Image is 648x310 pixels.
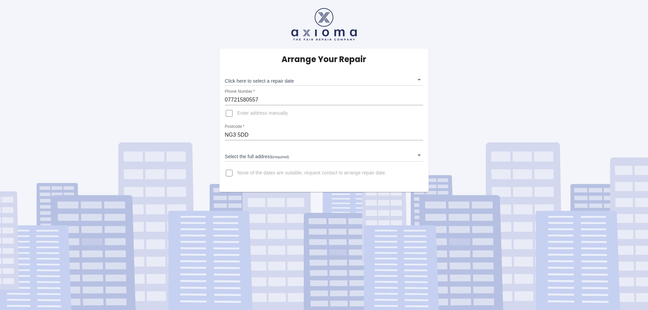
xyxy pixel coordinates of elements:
[237,170,386,176] span: None of the dates are suitable, request contact to arrange repair date.
[225,124,244,130] label: Postcode
[291,8,357,40] img: axioma
[281,54,366,65] h5: Arrange Your Repair
[225,89,255,94] label: Phone Number
[237,110,288,117] span: Enter address manually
